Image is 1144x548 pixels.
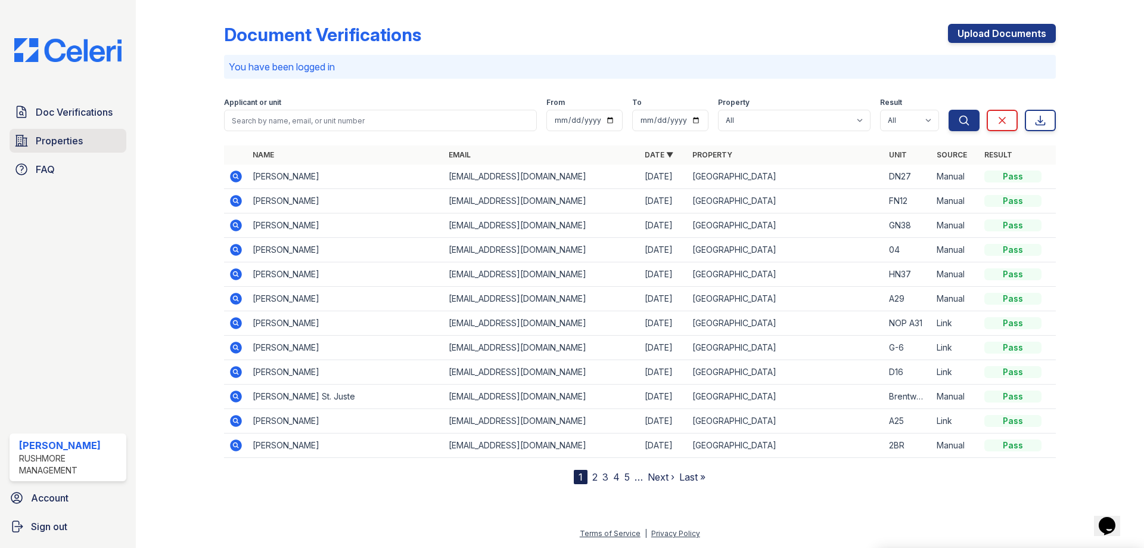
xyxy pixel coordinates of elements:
td: 2BR [884,434,932,458]
td: [DATE] [640,360,688,385]
td: [DATE] [640,287,688,311]
td: [EMAIL_ADDRESS][DOMAIN_NAME] [444,262,640,287]
td: GN38 [884,213,932,238]
a: Result [984,150,1012,159]
td: A29 [884,287,932,311]
a: Source [937,150,967,159]
td: [DATE] [640,262,688,287]
span: Doc Verifications [36,105,113,119]
span: Properties [36,134,83,148]
td: Manual [932,213,980,238]
a: Account [5,486,131,510]
a: FAQ [10,157,126,181]
button: Sign out [5,515,131,538]
div: Pass [984,268,1042,280]
div: Pass [984,171,1042,182]
iframe: chat widget [1094,500,1132,536]
div: Pass [984,293,1042,305]
a: Upload Documents [948,24,1056,43]
a: Property [692,150,732,159]
div: Pass [984,366,1042,378]
input: Search by name, email, or unit number [224,110,537,131]
div: 1 [574,470,587,484]
a: 3 [602,471,608,483]
div: Pass [984,439,1042,451]
td: [GEOGRAPHIC_DATA] [688,165,884,189]
td: Brentwood [884,385,932,409]
td: Link [932,360,980,385]
span: … [635,470,643,484]
span: Sign out [31,519,67,534]
td: [DATE] [640,189,688,213]
td: [PERSON_NAME] [248,213,444,238]
td: [GEOGRAPHIC_DATA] [688,189,884,213]
td: 04 [884,238,932,262]
td: [EMAIL_ADDRESS][DOMAIN_NAME] [444,409,640,434]
td: [PERSON_NAME] [248,287,444,311]
div: Pass [984,415,1042,427]
div: | [645,529,647,538]
div: Pass [984,391,1042,403]
td: [EMAIL_ADDRESS][DOMAIN_NAME] [444,385,640,409]
td: [DATE] [640,434,688,458]
td: [EMAIL_ADDRESS][DOMAIN_NAME] [444,287,640,311]
td: G-6 [884,336,932,360]
div: Pass [984,219,1042,231]
td: NOP A31 [884,311,932,336]
td: [GEOGRAPHIC_DATA] [688,385,884,409]
a: Name [253,150,274,159]
td: [PERSON_NAME] [248,409,444,434]
td: [GEOGRAPHIC_DATA] [688,311,884,336]
td: [EMAIL_ADDRESS][DOMAIN_NAME] [444,336,640,360]
td: [GEOGRAPHIC_DATA] [688,434,884,458]
td: [GEOGRAPHIC_DATA] [688,262,884,287]
td: DN27 [884,165,932,189]
a: Next › [648,471,674,483]
td: Link [932,409,980,434]
td: Manual [932,189,980,213]
td: [PERSON_NAME] [248,336,444,360]
span: FAQ [36,162,55,177]
td: [PERSON_NAME] [248,165,444,189]
td: Manual [932,262,980,287]
td: [GEOGRAPHIC_DATA] [688,336,884,360]
td: [GEOGRAPHIC_DATA] [688,360,884,385]
td: [DATE] [640,238,688,262]
p: You have been logged in [229,60,1051,74]
div: Document Verifications [224,24,421,45]
td: Link [932,336,980,360]
a: Doc Verifications [10,100,126,124]
div: Pass [984,195,1042,207]
div: Pass [984,317,1042,329]
div: [PERSON_NAME] [19,438,122,453]
td: D16 [884,360,932,385]
td: FN12 [884,189,932,213]
td: [EMAIL_ADDRESS][DOMAIN_NAME] [444,311,640,336]
td: [GEOGRAPHIC_DATA] [688,287,884,311]
td: [PERSON_NAME] [248,434,444,458]
td: [GEOGRAPHIC_DATA] [688,409,884,434]
td: [EMAIL_ADDRESS][DOMAIN_NAME] [444,213,640,238]
td: [PERSON_NAME] [248,360,444,385]
img: CE_Logo_Blue-a8612792a0a2168367f1c8372b55b34899dd931a85d93a1a3d3e32e68fde9ad4.png [5,38,131,62]
td: Manual [932,434,980,458]
td: [EMAIL_ADDRESS][DOMAIN_NAME] [444,238,640,262]
label: Applicant or unit [224,98,281,107]
label: From [546,98,565,107]
td: [DATE] [640,385,688,409]
div: Pass [984,342,1042,354]
a: Last » [679,471,705,483]
td: [PERSON_NAME] St. Juste [248,385,444,409]
td: [DATE] [640,165,688,189]
td: [DATE] [640,336,688,360]
td: [PERSON_NAME] [248,262,444,287]
a: 2 [592,471,598,483]
td: [GEOGRAPHIC_DATA] [688,238,884,262]
label: Property [718,98,750,107]
td: Manual [932,165,980,189]
div: Pass [984,244,1042,256]
div: Rushmore Management [19,453,122,476]
a: Properties [10,129,126,153]
td: [PERSON_NAME] [248,311,444,336]
td: Link [932,311,980,336]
